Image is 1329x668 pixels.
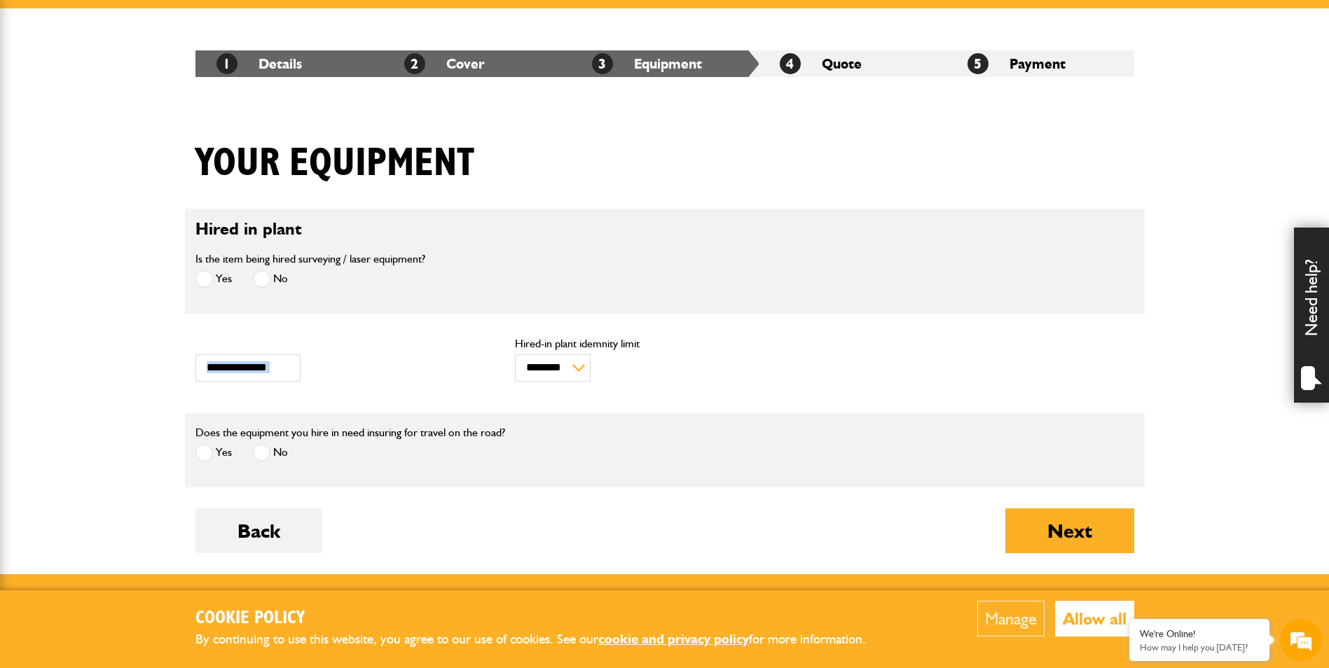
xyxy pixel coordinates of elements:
a: 1Details [216,55,302,72]
span: 1 [216,53,237,74]
a: cookie and privacy policy [598,631,749,647]
span: 2 [404,53,425,74]
label: No [253,270,288,288]
h1: Your equipment [195,140,474,187]
p: By continuing to use this website, you agree to our use of cookies. See our for more information. [195,629,889,650]
img: d_20077148190_company_1631870298795_20077148190 [24,78,59,97]
button: Next [1005,508,1134,553]
h2: Hired in plant [195,219,1134,239]
div: Chat with us now [73,78,235,97]
span: 4 [780,53,801,74]
span: 3 [592,53,613,74]
h2: Cookie Policy [195,608,889,629]
label: No [253,444,288,461]
span: 5 [968,53,989,74]
button: Allow all [1055,601,1134,636]
input: Enter your phone number [18,212,256,243]
em: Start Chat [191,431,254,450]
label: Hired-in plant idemnity limit [515,338,814,349]
button: Back [195,508,322,553]
label: Does the equipment you hire in need insuring for travel on the road? [195,427,505,438]
button: Manage [977,601,1045,636]
li: Equipment [571,50,759,77]
textarea: Type your message and hit 'Enter' [18,253,256,419]
li: Quote [759,50,946,77]
a: 2Cover [404,55,485,72]
div: Minimize live chat window [230,7,263,41]
input: Enter your email address [18,171,256,202]
label: Is the item being hired surveying / laser equipment? [195,253,425,265]
input: Enter your last name [18,130,256,160]
li: Payment [946,50,1134,77]
div: We're Online! [1140,628,1259,640]
label: Yes [195,444,232,461]
label: Yes [195,270,232,288]
p: How may I help you today? [1140,642,1259,653]
div: Need help? [1294,228,1329,403]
